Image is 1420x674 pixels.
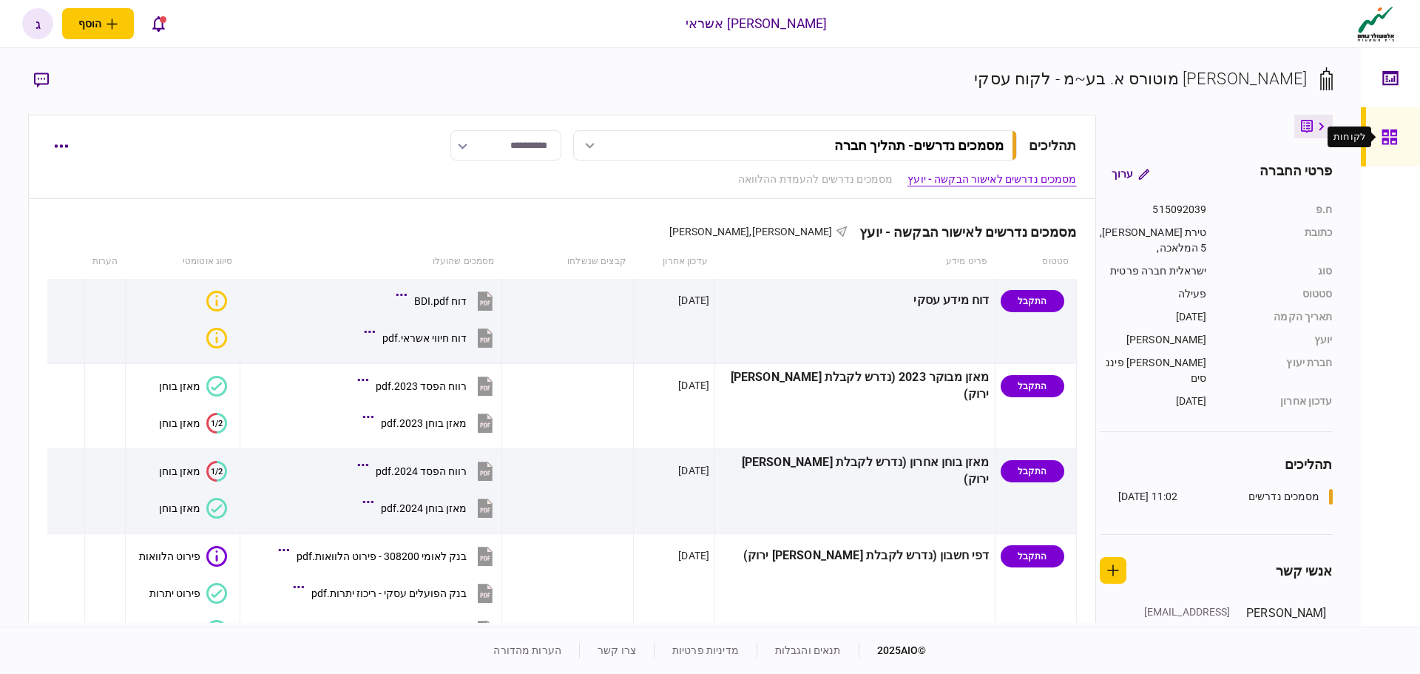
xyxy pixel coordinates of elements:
[493,644,561,656] a: הערות מהדורה
[206,328,227,348] div: איכות לא מספקת
[678,548,709,563] div: [DATE]
[678,293,709,308] div: [DATE]
[859,643,927,658] div: © 2025 AIO
[1222,286,1333,302] div: סטטוס
[22,8,53,39] button: ג
[1222,332,1333,348] div: יועץ
[1100,225,1207,256] div: טירת [PERSON_NAME], 5 המלאכה,
[834,138,1004,153] div: מסמכים נדרשים - תהליך חברה
[376,465,467,477] div: רווח הפסד 2024.pdf
[1100,332,1207,348] div: [PERSON_NAME]
[1260,161,1332,187] div: פרטי החברה
[686,14,828,33] div: [PERSON_NAME] אשראי
[669,226,750,237] span: [PERSON_NAME]
[1100,286,1207,302] div: פעילה
[678,463,709,478] div: [DATE]
[1354,5,1398,42] img: client company logo
[1100,394,1207,409] div: [DATE]
[775,644,841,656] a: תנאים והגבלות
[366,406,496,439] button: מאזן בוחן 2023.pdf
[376,380,467,392] div: רווח הפסד 2023.pdf
[1118,489,1178,505] div: 11:02 [DATE]
[382,332,467,344] div: דוח חיווי אשראי.pdf
[1222,263,1333,279] div: סוג
[211,466,223,476] text: 1/2
[1100,263,1207,279] div: ישראלית חברה פרטית
[381,502,467,514] div: מאזן בוחן 2024.pdf
[368,321,496,354] button: דוח חיווי אשראי.pdf
[1333,129,1365,144] div: לקוחות
[361,454,496,488] button: רווח הפסד 2024.pdf
[361,369,496,402] button: רווח הפסד 2023.pdf
[143,8,174,39] button: פתח רשימת התראות
[159,380,200,392] div: מאזן בוחן
[1001,375,1064,397] div: התקבל
[720,539,989,573] div: דפי חשבון (נדרש לקבלת [PERSON_NAME] ירוק)
[974,67,1307,91] div: [PERSON_NAME] מוטורס א. בע~מ - לקוח עסקי
[1222,202,1333,218] div: ח.פ
[720,369,989,403] div: מאזן מבוקר 2023 (נדרש לקבלת [PERSON_NAME] ירוק)
[1001,460,1064,482] div: התקבל
[1100,309,1207,325] div: [DATE]
[126,245,240,279] th: סיווג אוטומטי
[1135,604,1231,636] div: [EMAIL_ADDRESS][DOMAIN_NAME]
[159,465,200,477] div: מאזן בוחן
[720,454,989,488] div: מאזן בוחן אחרון (נדרש לקבלת [PERSON_NAME] ירוק)
[149,583,227,604] button: פירוט יתרות
[1248,489,1320,505] div: מסמכים נדרשים
[598,644,636,656] a: צרו קשר
[1276,561,1333,581] div: אנשי קשר
[715,245,995,279] th: פריט מידע
[1100,202,1207,218] div: 515092039
[1100,161,1161,187] button: ערוך
[678,378,709,393] div: [DATE]
[381,417,467,429] div: מאזן בוחן 2023.pdf
[282,539,496,573] button: בנק לאומי 308200 - פירוט הלוואות.pdf
[573,130,1017,161] button: מסמכים נדרשים- תהליך חברה
[206,291,227,311] div: איכות לא מספקת
[297,550,467,562] div: בנק לאומי 308200 - פירוט הלוואות.pdf
[159,502,200,514] div: מאזן בוחן
[159,417,200,429] div: מאזן בוחן
[399,284,496,317] button: דוח BDI.pdf
[159,376,227,397] button: מאזן בוחן
[326,613,496,647] button: בנק מרכנתיל עסקי - עוש.pdf
[1001,290,1064,312] div: התקבל
[414,295,467,307] div: דוח BDI.pdf
[366,491,496,525] button: מאזן בוחן 2024.pdf
[749,226,751,237] span: ,
[501,245,633,279] th: קבצים שנשלחו
[159,498,227,519] button: מאזן בוחן
[131,620,227,641] button: תנועות עובר ושב
[1222,355,1333,386] div: חברת יעוץ
[85,245,126,279] th: הערות
[1001,545,1064,567] div: התקבל
[297,576,496,610] button: בנק הפועלים עסקי - ריכוז יתרות.pdf
[907,172,1076,187] a: מסמכים נדרשים לאישור הבקשה - יועץ
[1100,355,1207,386] div: [PERSON_NAME] פיננסים
[720,284,989,317] div: דוח מידע עסקי
[672,644,739,656] a: מדיניות פרטיות
[848,224,1076,240] div: מסמכים נדרשים לאישור הבקשה - יועץ
[1100,454,1333,474] div: תהליכים
[159,413,227,434] button: 1/2מאזן בוחן
[995,245,1076,279] th: סטטוס
[1222,394,1333,409] div: עדכון אחרון
[634,245,715,279] th: עדכון אחרון
[752,226,833,237] span: [PERSON_NAME]
[139,546,227,567] button: פירוט הלוואות
[311,587,467,599] div: בנק הפועלים עסקי - ריכוז יתרות.pdf
[738,172,893,187] a: מסמכים נדרשים להעמדת ההלוואה
[200,328,227,348] button: איכות לא מספקת
[211,418,223,428] text: 1/2
[1118,489,1333,505] a: מסמכים נדרשים11:02 [DATE]
[1222,225,1333,256] div: כתובת
[139,550,200,562] div: פירוט הלוואות
[149,587,200,599] div: פירוט יתרות
[200,291,227,311] button: איכות לא מספקת
[62,8,134,39] button: פתח תפריט להוספת לקוח
[159,461,227,482] button: 1/2מאזן בוחן
[1029,135,1077,155] div: תהליכים
[240,245,502,279] th: מסמכים שהועלו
